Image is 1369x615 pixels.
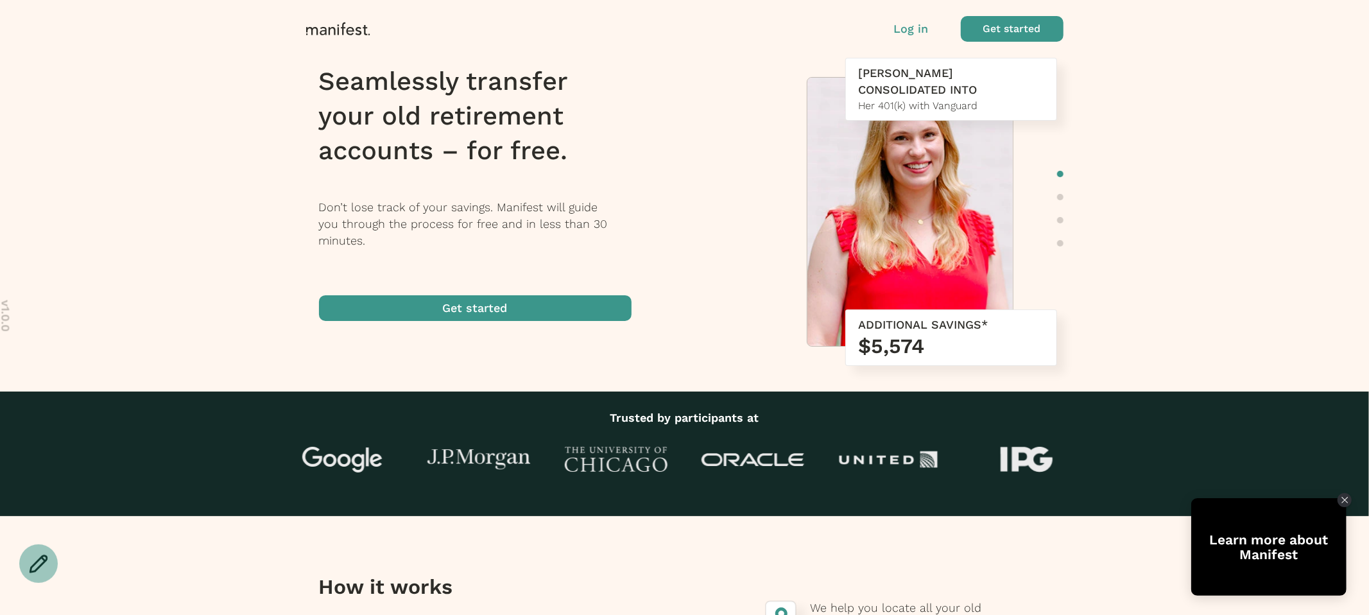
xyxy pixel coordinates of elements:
button: Get started [319,295,632,321]
img: Meredith [807,78,1013,352]
div: Her 401(k) with Vanguard [859,98,1044,114]
h3: How it works [319,574,606,600]
p: Don’t lose track of your savings. Manifest will guide you through the process for free and in les... [319,199,648,249]
h1: Seamlessly transfer your old retirement accounts – for free. [319,64,648,168]
img: Google [291,447,393,472]
div: Tolstoy bubble widget [1191,498,1347,596]
h3: $5,574 [859,333,1044,359]
div: ADDITIONAL SAVINGS* [859,316,1044,333]
button: Get started [961,16,1063,42]
img: J.P Morgan [427,449,530,471]
img: Oracle [702,453,804,467]
div: Open Tolstoy widget [1191,498,1347,596]
div: Learn more about Manifest [1191,532,1347,562]
div: Open Tolstoy [1191,498,1347,596]
img: University of Chicago [565,447,667,472]
div: [PERSON_NAME] CONSOLIDATED INTO [859,65,1044,98]
button: Log in [894,21,929,37]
